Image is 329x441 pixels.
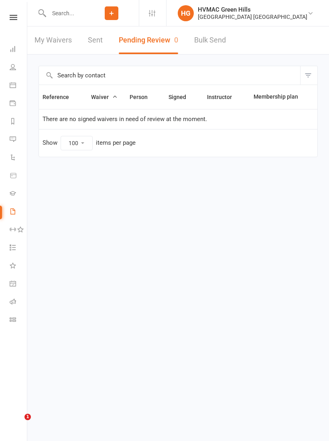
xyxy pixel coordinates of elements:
[119,26,178,54] button: Pending Review0
[10,275,28,293] a: General attendance kiosk mode
[10,293,28,312] a: Roll call kiosk mode
[178,5,194,21] div: HG
[207,92,241,102] button: Instructor
[96,140,136,146] div: items per page
[169,94,195,100] span: Signed
[46,8,84,19] input: Search...
[174,36,178,44] span: 0
[43,136,136,150] div: Show
[39,109,317,129] td: There are no signed waivers in need of review at the moment.
[198,13,307,20] div: [GEOGRAPHIC_DATA] [GEOGRAPHIC_DATA]
[91,92,118,102] button: Waiver
[198,6,307,13] div: HVMAC Green Hills
[207,94,241,100] span: Instructor
[35,26,72,54] a: My Waivers
[10,113,28,131] a: Reports
[10,59,28,77] a: People
[130,94,156,100] span: Person
[8,414,27,433] iframe: Intercom live chat
[43,92,78,102] button: Reference
[10,257,28,275] a: What's New
[10,41,28,59] a: Dashboard
[250,85,309,109] th: Membership plan
[130,92,156,102] button: Person
[24,414,31,420] span: 1
[91,94,118,100] span: Waiver
[169,92,195,102] button: Signed
[10,95,28,113] a: Payments
[43,94,78,100] span: Reference
[10,167,28,185] a: Product Sales
[10,312,28,330] a: Class kiosk mode
[39,66,300,85] input: Search by contact
[88,26,103,54] a: Sent
[10,77,28,95] a: Calendar
[194,26,226,54] a: Bulk Send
